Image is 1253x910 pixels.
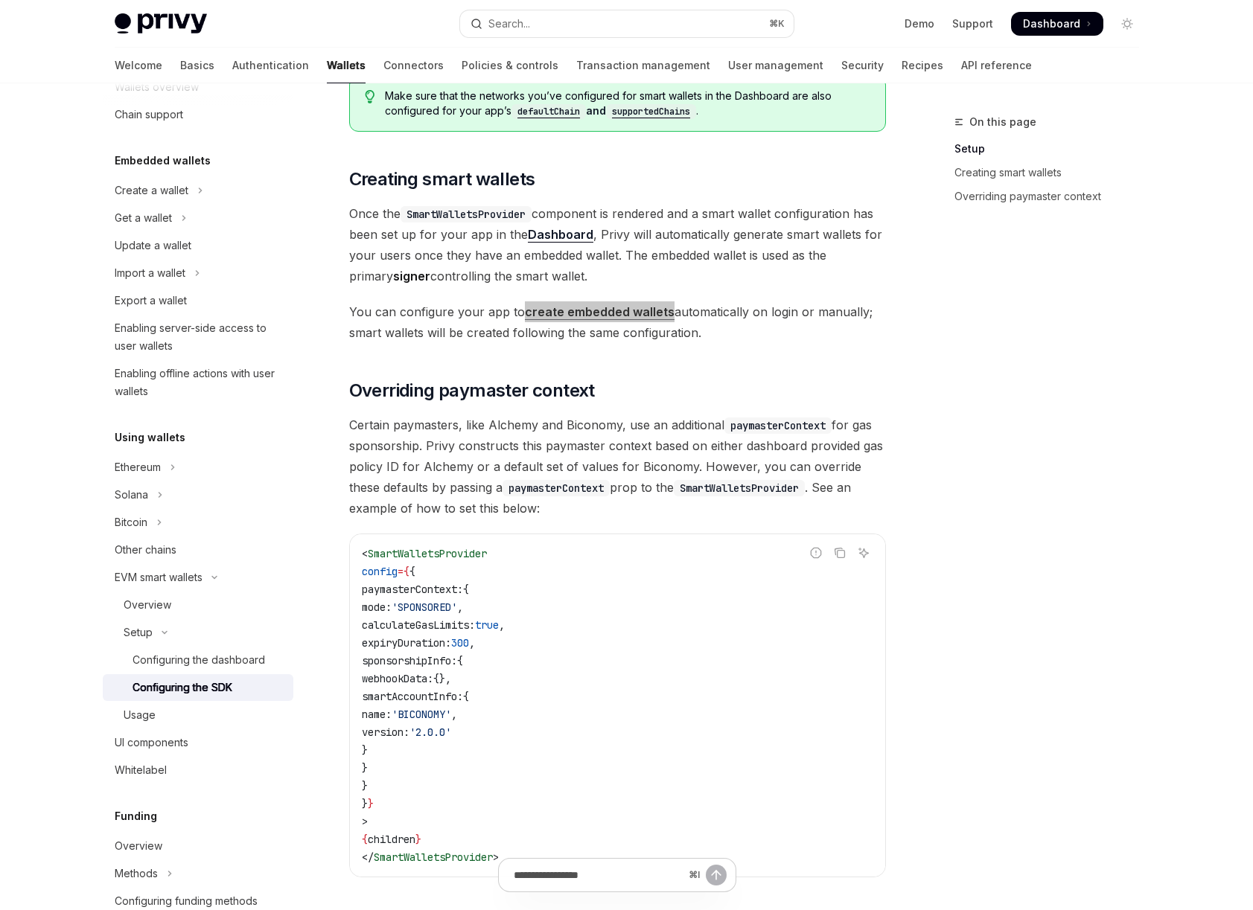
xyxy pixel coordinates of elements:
[728,48,823,83] a: User management
[806,543,826,563] button: Report incorrect code
[103,647,293,673] a: Configuring the dashboard
[103,481,293,508] button: Toggle Solana section
[462,48,558,83] a: Policies & controls
[511,104,586,119] code: defaultChain
[115,541,176,559] div: Other chains
[952,16,993,31] a: Support
[103,232,293,259] a: Update a wallet
[133,651,265,669] div: Configuring the dashboard
[706,865,727,885] button: Send message
[115,513,147,531] div: Bitcoin
[463,690,469,703] span: {
[368,797,374,810] span: }
[1023,16,1080,31] span: Dashboard
[362,797,368,810] span: }
[103,564,293,591] button: Toggle EVM smart wallets section
[854,543,873,563] button: Ask AI
[115,13,207,34] img: light logo
[103,729,293,756] a: UI components
[576,48,710,83] a: Transaction management
[232,48,309,83] a: Authentication
[103,674,293,701] a: Configuring the SDK
[124,706,156,724] div: Usage
[362,690,463,703] span: smartAccountInfo:
[103,592,293,618] a: Overview
[905,16,934,31] a: Demo
[409,565,415,578] span: {
[362,708,392,721] span: name:
[362,547,368,560] span: <
[362,850,374,864] span: </
[349,301,886,343] span: You can configure your app to automatically on login or manually; smart wallets will be created f...
[103,101,293,128] a: Chain support
[362,672,433,685] span: webhookData:
[961,48,1032,83] a: API reference
[349,414,886,519] span: Certain paymasters, like Alchemy and Biconomy, use an additional for gas sponsorship. Privy const...
[362,833,368,846] span: {
[362,743,368,757] span: }
[1115,12,1139,36] button: Toggle dark mode
[954,185,1151,208] a: Overriding paymaster context
[103,702,293,728] a: Usage
[103,860,293,887] button: Toggle Methods section
[103,360,293,405] a: Enabling offline actions with user wallets
[954,137,1151,161] a: Setup
[511,104,696,117] a: defaultChainandsupportedChains
[433,672,451,685] span: {},
[180,48,214,83] a: Basics
[606,104,696,119] code: supportedChains
[374,850,493,864] span: SmartWalletsProvider
[383,48,444,83] a: Connectors
[103,177,293,204] button: Toggle Create a wallet section
[103,619,293,646] button: Toggle Setup section
[398,565,404,578] span: =
[451,636,469,650] span: 300
[409,725,451,739] span: '2.0.0'
[115,319,284,355] div: Enabling server-side access to user wallets
[1011,12,1103,36] a: Dashboard
[115,365,284,400] div: Enabling offline actions with user wallets
[493,850,499,864] span: >
[124,596,171,614] div: Overview
[115,761,167,779] div: Whitelabel
[103,509,293,536] button: Toggle Bitcoin section
[362,618,475,632] span: calculateGasLimits:
[365,90,375,103] svg: Tip
[115,807,157,825] h5: Funding
[368,833,415,846] span: children
[463,583,469,596] span: {
[457,654,463,667] span: {
[362,654,457,667] span: sponsorshipInfo:
[525,304,675,320] a: create embedded wallets
[362,815,368,828] span: >
[115,152,211,170] h5: Embedded wallets
[349,203,886,286] span: Once the component is rendered and a smart wallet configuration has been set up for your app in t...
[385,89,870,119] span: Make sure that the networks you’ve configured for smart wallets in the Dashboard are also configu...
[115,292,187,310] div: Export a wallet
[115,264,185,282] div: Import a wallet
[902,48,943,83] a: Recipes
[115,429,185,446] h5: Using wallets
[362,761,368,775] span: }
[362,779,368,792] span: }
[362,725,409,739] span: version:
[488,15,530,33] div: Search...
[392,600,457,614] span: 'SPONSORED'
[362,583,463,596] span: paymasterContext:
[115,734,188,752] div: UI components
[349,167,535,191] span: Creating smart wallets
[115,892,258,910] div: Configuring funding methods
[115,182,188,199] div: Create a wallet
[349,379,595,403] span: Overriding paymaster context
[103,536,293,563] a: Other chains
[460,10,794,37] button: Open search
[124,624,153,641] div: Setup
[830,543,849,563] button: Copy the contents from the code block
[969,113,1036,131] span: On this page
[724,417,832,434] code: paymasterContext
[115,568,203,586] div: EVM smart wallets
[841,48,884,83] a: Security
[103,260,293,286] button: Toggle Import a wallet section
[103,454,293,481] button: Toggle Ethereum section
[115,237,191,254] div: Update a wallet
